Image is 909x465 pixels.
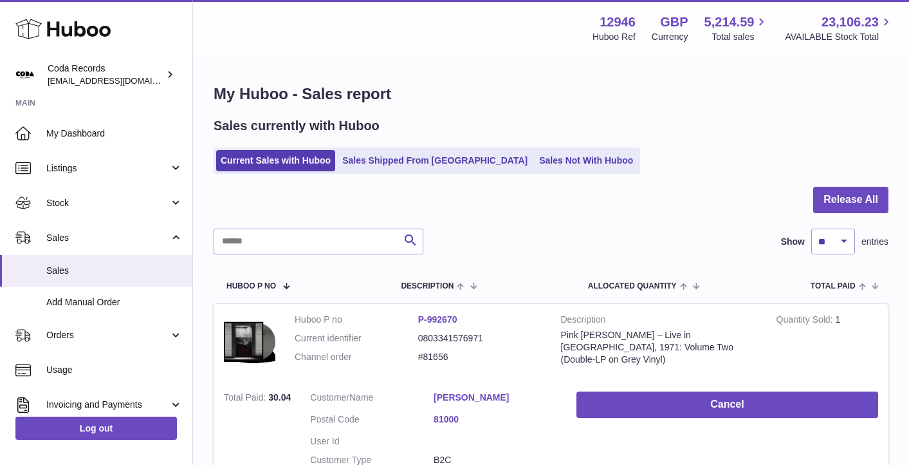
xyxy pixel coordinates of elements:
[310,413,434,429] dt: Postal Code
[46,296,183,308] span: Add Manual Order
[588,282,677,290] span: ALLOCATED Quantity
[46,329,169,341] span: Orders
[46,399,169,411] span: Invoicing and Payments
[811,282,856,290] span: Total paid
[46,265,183,277] span: Sales
[592,31,636,43] div: Huboo Ref
[776,314,836,328] strong: Quantity Sold
[785,31,894,43] span: AVAILABLE Stock Total
[704,14,769,43] a: 5,214.59 Total sales
[224,392,268,406] strong: Total Paid
[295,314,418,326] dt: Huboo P no
[822,14,879,31] span: 23,106.23
[767,304,888,383] td: 1
[46,162,169,175] span: Listings
[46,232,169,244] span: Sales
[15,65,35,84] img: haz@pcatmedia.com
[418,314,457,325] a: P-992670
[295,332,418,345] dt: Current identifier
[813,187,888,213] button: Release All
[561,314,757,329] strong: Description
[652,31,688,43] div: Currency
[418,332,542,345] dd: 0803341576971
[576,392,878,418] button: Cancel
[295,351,418,363] dt: Channel order
[15,417,177,440] a: Log out
[781,236,805,248] label: Show
[401,282,454,290] span: Description
[785,14,894,43] a: 23,106.23 AVAILABLE Stock Total
[268,392,291,403] span: 30.04
[535,150,638,171] a: Sales Not With Huboo
[434,392,557,404] a: [PERSON_NAME]
[216,150,335,171] a: Current Sales with Huboo
[48,75,189,86] span: [EMAIL_ADDRESS][DOMAIN_NAME]
[214,117,380,135] h2: Sales currently with Huboo
[46,128,183,140] span: My Dashboard
[600,14,636,31] strong: 12946
[46,364,183,376] span: Usage
[861,236,888,248] span: entries
[434,413,557,426] a: 81000
[418,351,542,363] dd: #81656
[704,14,755,31] span: 5,214.59
[214,84,888,104] h1: My Huboo - Sales report
[712,31,769,43] span: Total sales
[561,329,757,366] div: Pink [PERSON_NAME] – Live in [GEOGRAPHIC_DATA], 1971: Volume Two (Double-LP on Grey Vinyl)
[310,435,434,448] dt: User Id
[224,314,275,370] img: 129461718725589.png
[310,392,434,407] dt: Name
[226,282,276,290] span: Huboo P no
[660,14,688,31] strong: GBP
[48,62,163,87] div: Coda Records
[338,150,532,171] a: Sales Shipped From [GEOGRAPHIC_DATA]
[46,197,169,209] span: Stock
[310,392,349,403] span: Customer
